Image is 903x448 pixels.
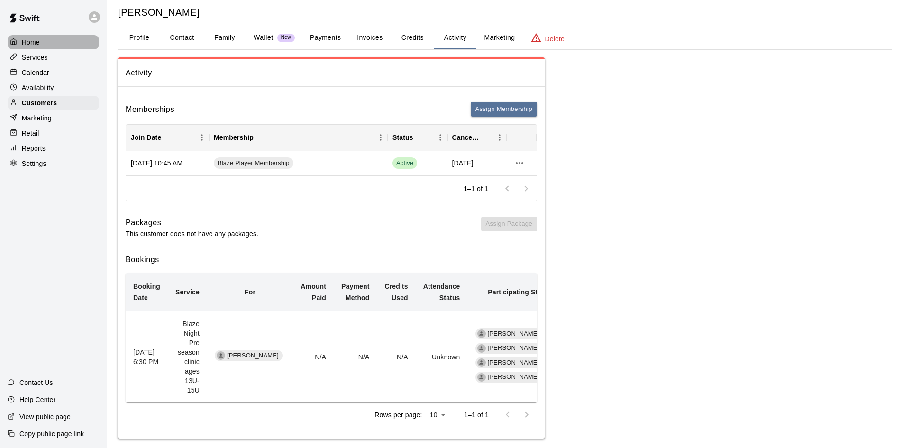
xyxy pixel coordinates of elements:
div: basic tabs example [118,27,892,49]
p: 1–1 of 1 [464,410,489,420]
span: Blaze Player Membership [214,159,293,168]
a: Calendar [8,65,99,80]
div: [DATE] 10:45 AM [126,151,209,176]
b: Payment Method [341,283,369,302]
button: Activity [434,27,476,49]
button: Menu [433,130,447,145]
span: Active [392,159,417,168]
a: Blaze Player Membership [214,157,296,169]
td: N/A [377,311,416,403]
p: Settings [22,159,46,168]
b: Amount Paid [301,283,326,302]
div: Join Date [126,124,209,151]
span: [DATE] [452,158,474,168]
b: Service [175,288,200,296]
div: Brandon Taylor [477,344,486,353]
b: For [245,288,255,296]
td: N/A [334,311,377,403]
h5: [PERSON_NAME] [118,6,892,19]
table: simple table [126,273,554,402]
p: This customer does not have any packages. [126,229,258,238]
p: Retail [22,128,39,138]
div: Justin Evans [477,373,486,382]
button: Marketing [476,27,522,49]
p: 1–1 of 1 [464,184,488,193]
p: Customers [22,98,57,108]
button: more actions [511,155,528,171]
p: Help Center [19,395,55,404]
div: [PERSON_NAME] [475,357,543,368]
div: [PERSON_NAME] [475,343,543,354]
p: Contact Us [19,378,53,387]
a: Customers [8,96,99,110]
button: Contact [161,27,203,49]
div: Membership [209,124,388,151]
span: Active [392,157,417,169]
p: View public page [19,412,71,421]
p: Reports [22,144,46,153]
button: Assign Membership [471,102,537,117]
button: Credits [391,27,434,49]
td: Blaze Night Pre season clinic ages 13U-15U [168,311,207,403]
b: Participating Staff [488,288,546,296]
button: Sort [413,131,427,144]
b: Booking Date [133,283,160,302]
button: Profile [118,27,161,49]
div: Nathan Volf [477,358,486,367]
span: [PERSON_NAME] [223,351,283,360]
p: Copy public page link [19,429,84,439]
button: Sort [254,131,267,144]
p: Calendar [22,68,49,77]
span: [PERSON_NAME] [484,344,543,353]
button: Sort [479,131,493,144]
p: Delete [545,34,565,44]
div: Join Date [131,124,161,151]
span: New [277,35,295,41]
a: Retail [8,126,99,140]
span: You don't have any packages [481,217,537,238]
button: Sort [161,131,174,144]
h6: Packages [126,217,258,229]
div: Status [388,124,447,151]
span: Activity [126,67,537,79]
td: Unknown [416,311,468,403]
button: Family [203,27,246,49]
p: Home [22,37,40,47]
span: [PERSON_NAME] [484,358,543,367]
a: Settings [8,156,99,171]
div: Status [392,124,413,151]
p: Wallet [254,33,274,43]
p: Availability [22,83,54,92]
a: Availability [8,81,99,95]
a: Reports [8,141,99,155]
div: Membership [214,124,254,151]
a: Home [8,35,99,49]
b: Credits Used [385,283,408,302]
span: [PERSON_NAME] [484,373,543,382]
th: [DATE] 6:30 PM [126,311,168,403]
button: Menu [374,130,388,145]
h6: Bookings [126,254,537,266]
p: Rows per page: [374,410,422,420]
span: [PERSON_NAME] [484,329,543,338]
button: Payments [302,27,348,49]
a: Services [8,50,99,64]
td: N/A [293,311,334,403]
p: Services [22,53,48,62]
button: Menu [195,130,209,145]
a: Marketing [8,111,99,125]
p: Marketing [22,113,52,123]
div: [PERSON_NAME] [475,372,543,383]
div: [PERSON_NAME] [475,328,543,339]
h6: Memberships [126,103,174,116]
div: Cancel Date [447,124,507,151]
